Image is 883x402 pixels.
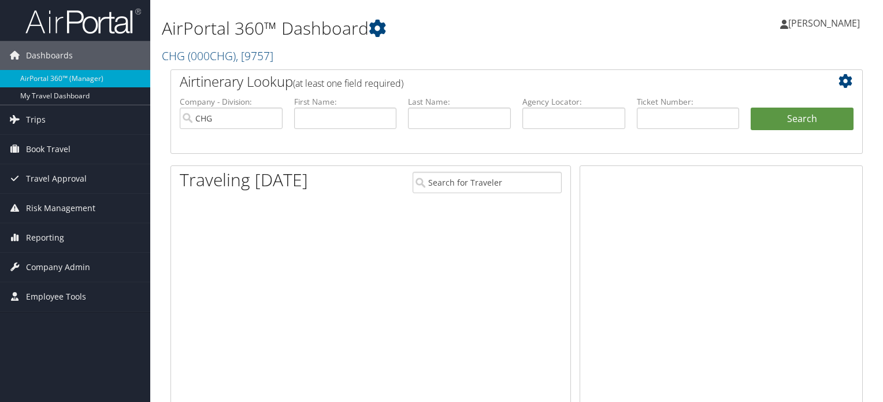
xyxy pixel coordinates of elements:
[180,96,283,108] label: Company - Division:
[26,164,87,193] span: Travel Approval
[180,72,796,91] h2: Airtinerary Lookup
[162,16,635,40] h1: AirPortal 360™ Dashboard
[413,172,562,193] input: Search for Traveler
[26,41,73,70] span: Dashboards
[236,48,273,64] span: , [ 9757 ]
[293,77,403,90] span: (at least one field required)
[780,6,871,40] a: [PERSON_NAME]
[188,48,236,64] span: ( 000CHG )
[26,223,64,252] span: Reporting
[180,168,308,192] h1: Traveling [DATE]
[26,135,71,164] span: Book Travel
[26,253,90,282] span: Company Admin
[751,108,854,131] button: Search
[294,96,397,108] label: First Name:
[26,282,86,311] span: Employee Tools
[637,96,740,108] label: Ticket Number:
[26,105,46,134] span: Trips
[162,48,273,64] a: CHG
[788,17,860,29] span: [PERSON_NAME]
[26,194,95,223] span: Risk Management
[408,96,511,108] label: Last Name:
[25,8,141,35] img: airportal-logo.png
[522,96,625,108] label: Agency Locator:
